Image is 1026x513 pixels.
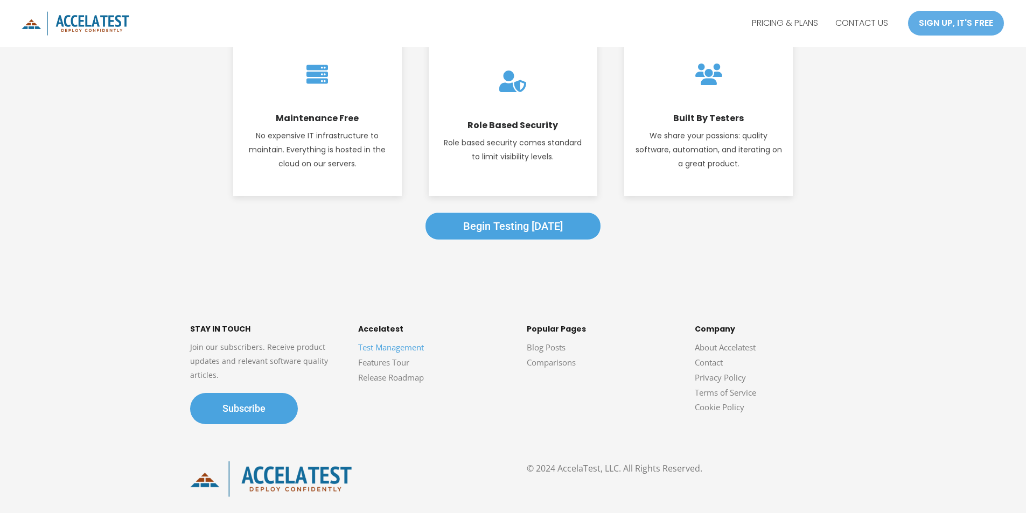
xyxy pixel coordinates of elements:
a: Release Roadmap [358,372,424,383]
a: CONTACT US [827,10,897,37]
aside: Footer Widget 2 [358,323,500,396]
nav: Site Navigation [688,10,897,37]
a: Comparisons [527,357,576,368]
strong: Built By Testers [673,112,744,124]
img: icon [22,11,129,36]
aside: Footer Widget 1 [190,323,332,424]
h5: Accelatest [358,323,500,335]
p: We share your passions: quality software, automation, and iterating on a great product. [635,129,782,171]
p: No expensive IT infrastructure to maintain. Everything is hosted in the cloud on our servers. [244,129,391,171]
a: FEATURES [688,10,743,37]
aside: Footer Widget 4 [695,323,836,426]
p: © 2024 AccelaTest, LLC. All Rights Reserved. [527,461,836,477]
a: Test Management [358,342,424,353]
a: About Accelatest [695,342,756,353]
h5: Company [695,323,836,335]
a: AccelaTest [22,17,129,29]
h5: STAY IN TOUCH [190,323,332,335]
span: Subscribe [222,404,266,413]
a: PRICING & PLANS [743,10,827,37]
strong: Role Based Security [467,119,558,131]
img: icon [190,461,352,497]
a: Terms of Service [695,387,756,398]
a: Privacy Policy [695,372,746,383]
a: Blog Posts [527,342,566,353]
p: Role based security comes standard to limit visibility levels. [439,136,587,164]
a: Begin Testing [DATE] [425,212,601,240]
a: SIGN UP, IT'S FREE [908,10,1004,36]
span: Begin Testing [DATE] [463,220,563,233]
a: Contact [695,357,723,368]
a: Cookie Policy [695,402,744,412]
a: Subscribe [190,393,298,424]
h5: Popular Pages [527,323,668,335]
strong: Maintenance Free [276,112,359,124]
a: Features Tour [358,357,409,368]
aside: Footer Widget 3 [527,323,668,381]
p: Join our subscribers. Receive product updates and relevant software quality articles. [190,340,332,382]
